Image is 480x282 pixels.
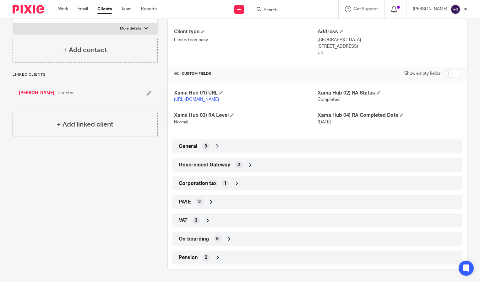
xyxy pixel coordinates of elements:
[174,120,188,124] span: Normal
[57,120,113,129] h4: + Add linked client
[19,90,54,96] a: [PERSON_NAME]
[120,26,141,31] p: More details
[179,143,197,150] span: General
[174,37,317,43] p: Limited company
[195,217,197,224] span: 3
[179,180,217,187] span: Corporation tax
[450,4,461,14] img: svg%3E
[404,70,440,77] label: Show empty fields
[174,90,317,96] h4: Xama Hub 01) URL
[13,72,158,77] p: Linked clients
[354,7,378,11] span: Get Support
[174,112,317,119] h4: Xama Hub 03) RA Level
[174,71,317,76] h4: CUSTOM FIELDS
[174,29,317,35] h4: Client type
[413,6,447,12] p: [PERSON_NAME]
[57,90,74,96] span: Director
[263,8,319,13] input: Search
[318,97,340,102] span: Completed
[318,43,461,50] p: [STREET_ADDRESS]
[141,6,157,12] a: Reports
[205,143,207,149] span: 9
[216,236,219,242] span: 5
[205,254,207,261] span: 2
[179,236,209,242] span: On-boarding
[318,120,331,124] span: [DATE]
[318,50,461,56] p: UK
[174,97,219,102] a: [URL][DOMAIN_NAME]
[97,6,112,12] a: Clients
[318,29,461,35] h4: Address
[78,6,88,12] a: Email
[63,45,107,55] h4: + Add contact
[224,180,226,187] span: 1
[13,5,44,14] img: Pixie
[198,199,201,205] span: 2
[121,6,132,12] a: Team
[318,112,461,119] h4: Xama Hub 04) RA Completed Date
[179,217,188,224] span: VAT
[179,254,198,261] span: Pension
[237,162,240,168] span: 2
[318,37,461,43] p: [GEOGRAPHIC_DATA]
[318,90,461,96] h4: Xama Hub 02) RA Status
[179,162,230,168] span: Government Gateway
[179,199,191,205] span: PAYE
[58,6,68,12] a: Work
